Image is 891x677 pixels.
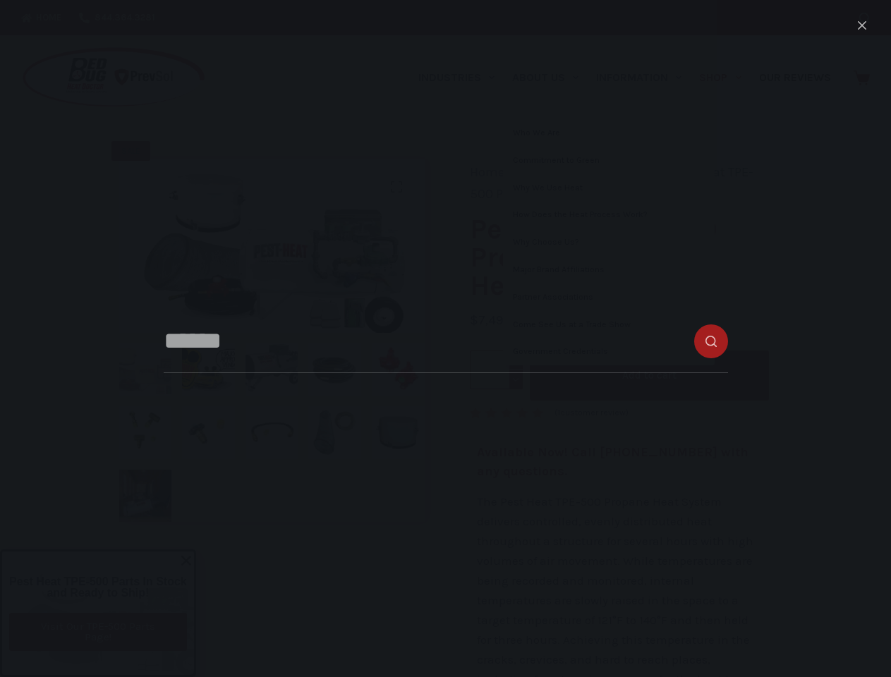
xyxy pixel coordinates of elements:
span: Rated out of 5 based on customer rating [470,408,545,483]
span: 1 [557,408,560,417]
h4: Available Now! Call [PHONE_NUMBER] with any questions. [477,443,763,481]
img: Pest Heat TPE-500 Propane Heater Basic Package [119,343,172,396]
a: Shop [691,35,750,120]
nav: Breadcrumb [470,161,770,205]
button: Add to cart [530,350,769,401]
a: Partner Associations [503,284,715,311]
a: (1customer review) [554,406,629,420]
a: Who We Are [503,120,715,147]
span: F to 140 [617,613,657,627]
h6: Pest Heat TPE-500 Parts In Stock and Ready to Ship! [9,576,187,599]
img: Metal 18” duct adapter for Pest Heat TPE-500 [372,406,425,459]
a: Major Brand Affiliations [503,257,715,283]
a: How Does the Heat Process Work? [503,202,715,228]
nav: Primary [409,35,840,120]
span: SALE [111,141,150,161]
a: About Us [503,35,587,120]
img: Red 10-PSI Regulator for Pest Heat TPE-500 [372,343,425,396]
a: Our Reviews [750,35,840,120]
a: View full-screen image gallery [382,173,411,201]
h1: Pest Heat TPE-500 Propane Bed Bug Heater System [470,215,770,300]
span: 1 [470,408,480,429]
img: Majorly Approved Vendor by Truly Nolen [182,343,235,396]
a: Visit Our TPE-500 Parts Page! [9,613,187,651]
span: The Pest Heat TPE-500 Propane Heat System delivers controlled, evenly distributed heat throughout... [477,494,753,627]
img: 50-foot propane hose for Pest Heat TPE-500 [308,343,361,396]
span: $ [470,312,478,328]
a: Government Credentials [503,338,715,365]
bdi: 7,499.00 [470,312,528,328]
button: Search [859,13,870,23]
a: Industries [409,35,503,120]
a: Information [588,35,691,120]
a: Commitment to Green [503,147,715,174]
img: T-Block Fitting for Pest Heat TPE-500 [119,406,172,459]
img: Pest Heat TPE-500 Propane Heater to treat bed bugs, termites, and stored pests such as Grain Beatles [246,343,298,396]
img: POL Fitting for Pest Heat TPE-500 [182,406,235,459]
a: Come See Us at a Trade Show [503,312,715,338]
img: 18” by 25’ mylar duct for Pest Heat TPE-500 [308,406,361,459]
img: Prevsol/Bed Bug Heat Doctor [21,47,206,109]
div: Rated 5.00 out of 5 [470,408,545,418]
a: Home [470,164,505,180]
span: ° [657,613,661,627]
a: Why Choose Us? [503,229,715,256]
input: Product quantity [470,350,523,389]
span: Visit Our TPE-500 Parts Page! [26,621,170,642]
img: 24” Pigtail for Pest Heat TPE-500 [246,406,298,459]
a: Why We Use Heat [503,175,715,202]
img: Pest Heat TPE-500 Propane Heater Treating Bed Bugs in a Camp [119,470,172,523]
a: Close [179,554,193,568]
span: ° [612,613,617,627]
